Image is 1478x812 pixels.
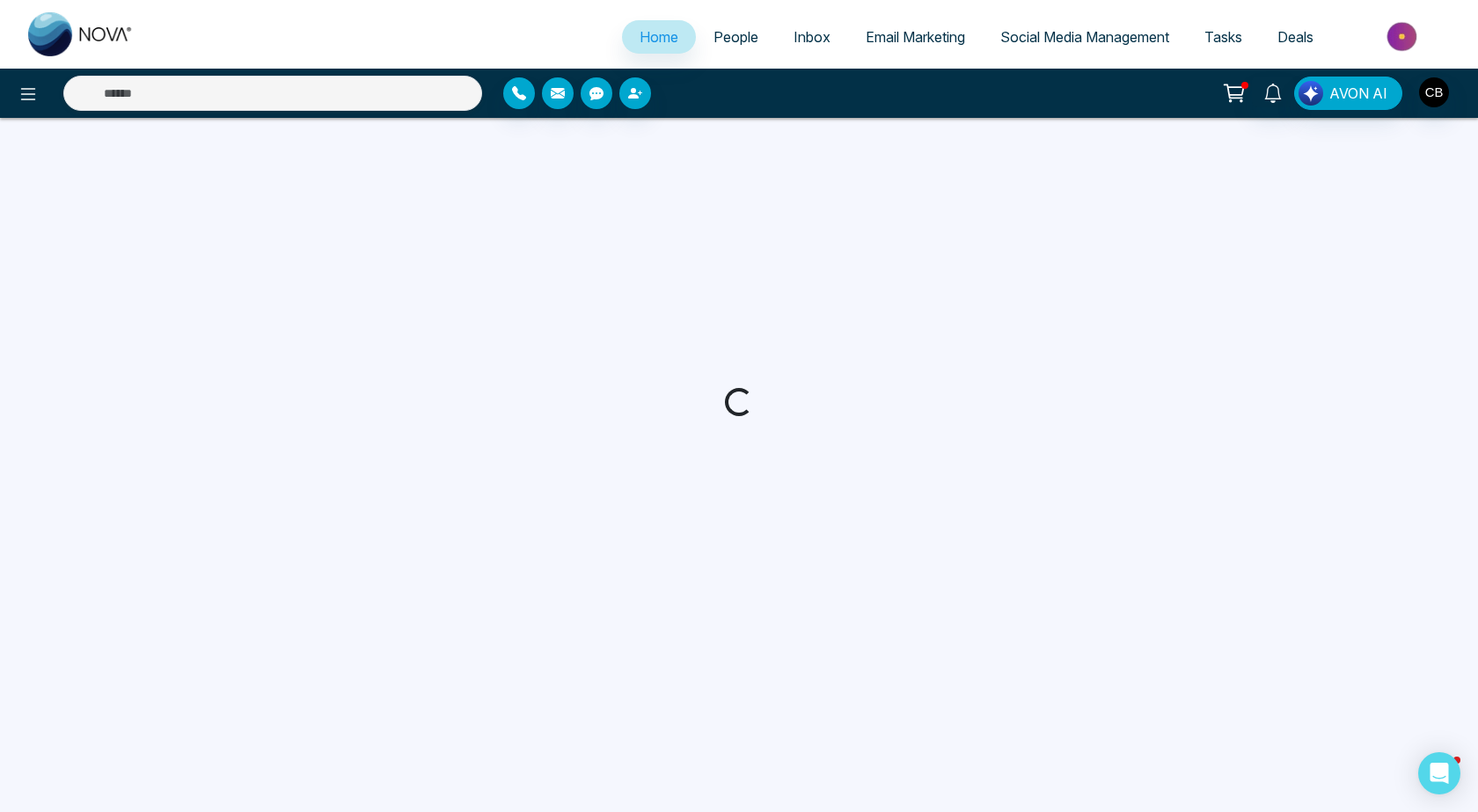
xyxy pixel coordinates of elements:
a: Tasks [1187,20,1260,54]
span: Home [640,28,678,46]
a: Email Marketing [848,20,983,54]
img: Market-place.gif [1340,17,1467,56]
span: Deals [1277,28,1313,46]
img: User Avatar [1419,77,1449,107]
div: Open Intercom Messenger [1418,752,1460,794]
span: Email Marketing [866,28,965,46]
a: People [696,20,776,54]
span: Social Media Management [1000,28,1169,46]
a: Home [622,20,696,54]
span: Tasks [1204,28,1242,46]
a: Inbox [776,20,848,54]
a: Social Media Management [983,20,1187,54]
button: AVON AI [1294,77,1402,110]
span: Inbox [794,28,830,46]
img: Nova CRM Logo [28,12,134,56]
span: AVON AI [1329,83,1387,104]
img: Lead Flow [1299,81,1323,106]
span: People [713,28,758,46]
a: Deals [1260,20,1331,54]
